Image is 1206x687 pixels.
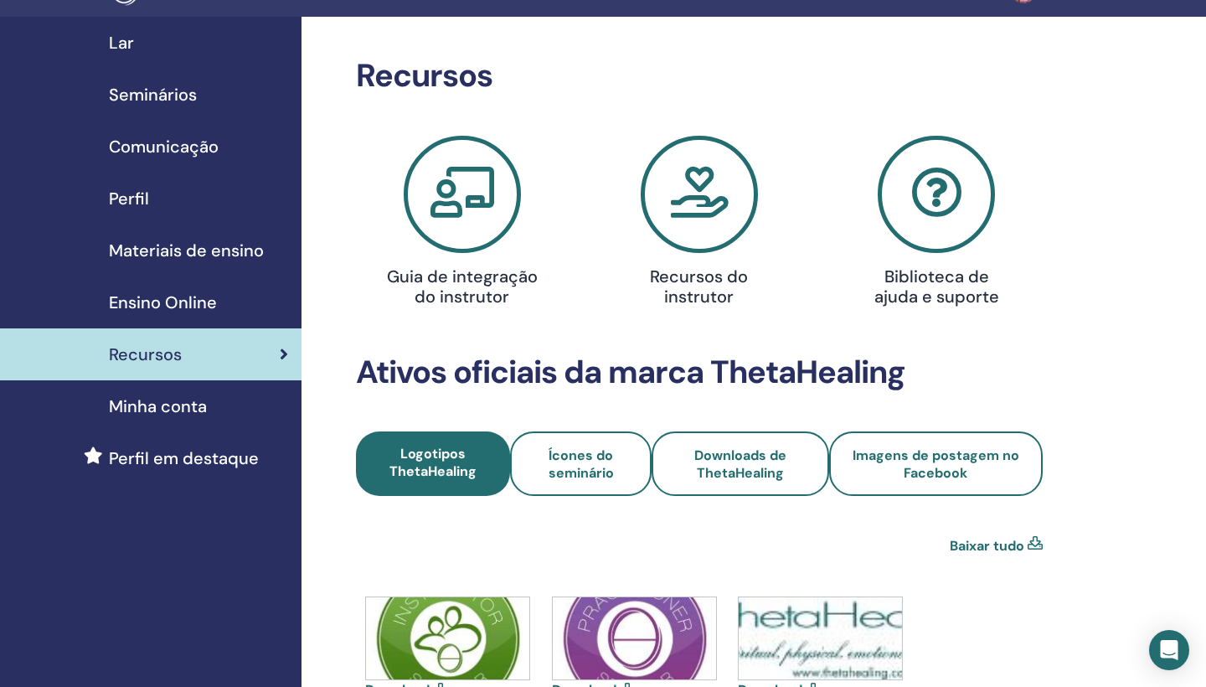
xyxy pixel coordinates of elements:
span: Ícones do seminário [549,447,614,482]
a: Guia de integração do instrutor [353,136,570,313]
img: icons-instructor.jpg [366,597,529,679]
span: Lar [109,30,134,55]
a: Biblioteca de ajuda e suporte [828,136,1045,313]
h2: Ativos oficiais da marca ThetaHealing [356,354,1043,392]
span: Materiais de ensino [109,238,264,263]
span: Seminários [109,82,197,107]
h2: Recursos [356,57,1043,96]
span: Perfil [109,186,149,211]
h4: Biblioteca de ajuda e suporte [861,266,1013,307]
a: Recursos do instrutor [590,136,807,313]
span: Ensino Online [109,290,217,315]
h4: Recursos do instrutor [623,266,776,307]
span: Downloads de ThetaHealing [694,447,786,482]
span: Recursos [109,342,182,367]
a: Downloads de ThetaHealing [652,431,828,496]
a: Logotipos ThetaHealing [356,431,510,496]
a: Ícones do seminário [510,431,652,496]
a: Imagens de postagem no Facebook [829,431,1043,496]
span: Imagens de postagem no Facebook [853,447,1019,482]
img: thetahealing-logo-a-copy.jpg [739,597,902,679]
span: Comunicação [109,134,219,159]
div: Open Intercom Messenger [1149,630,1189,670]
span: Perfil em destaque [109,446,259,471]
h4: Guia de integração do instrutor [386,266,539,307]
span: Logotipos ThetaHealing [389,445,477,480]
img: icons-practitioner.jpg [553,597,716,679]
span: Minha conta [109,394,207,419]
a: Baixar tudo [950,536,1024,556]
